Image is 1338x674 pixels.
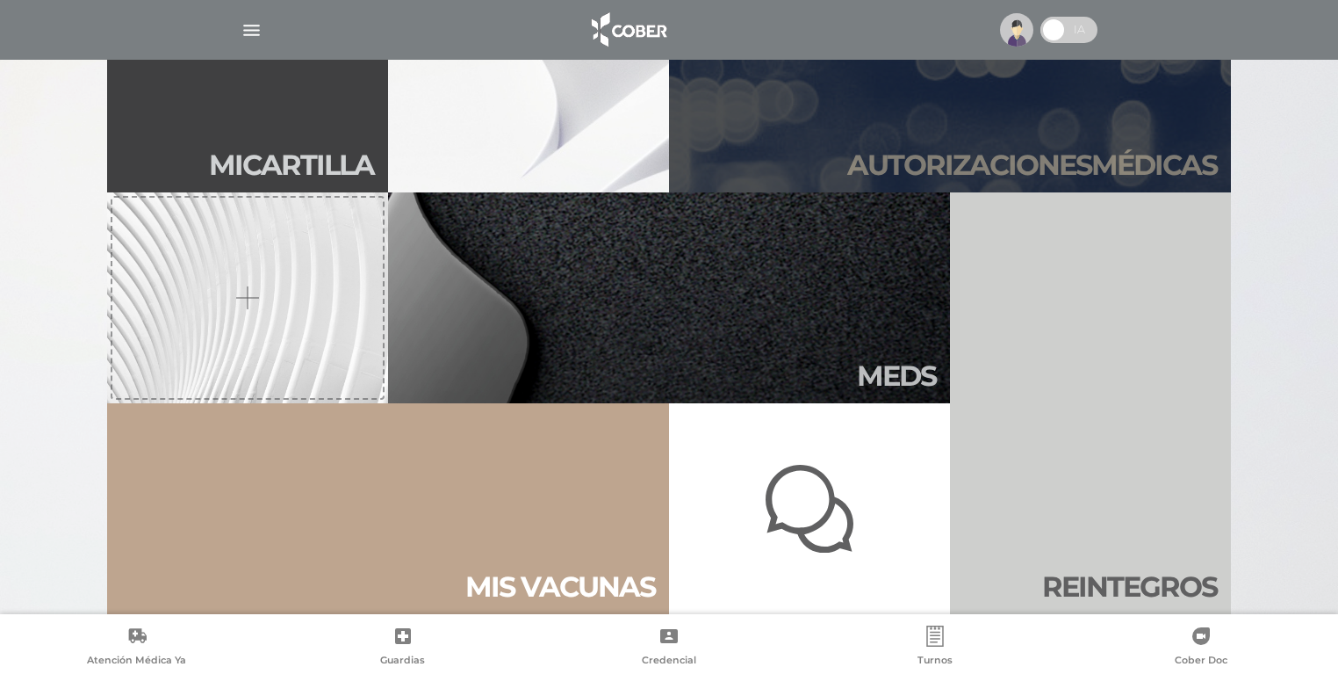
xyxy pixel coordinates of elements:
a: Credencial [536,626,802,670]
a: Mis vacunas [107,403,669,614]
a: Guardias [270,626,536,670]
img: profile-placeholder.svg [1000,13,1033,47]
h2: Autori zaciones médicas [847,149,1217,182]
a: Reintegros [950,192,1231,614]
a: Cober Doc [1068,626,1334,670]
h2: Rein te gros [1042,570,1217,604]
a: Atención Médica Ya [4,626,270,670]
a: Turnos [802,626,1068,670]
span: Atención Médica Ya [87,654,186,670]
span: Turnos [917,654,953,670]
h2: Mis vacu nas [465,570,655,604]
span: Cober Doc [1175,654,1227,670]
img: Cober_menu-lines-white.svg [241,19,263,41]
h2: Mi car tilla [209,149,374,182]
a: Meds [388,192,950,403]
h2: Meds [857,359,936,393]
img: logo_cober_home-white.png [582,9,674,51]
span: Credencial [642,654,696,670]
span: Guardias [380,654,425,670]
